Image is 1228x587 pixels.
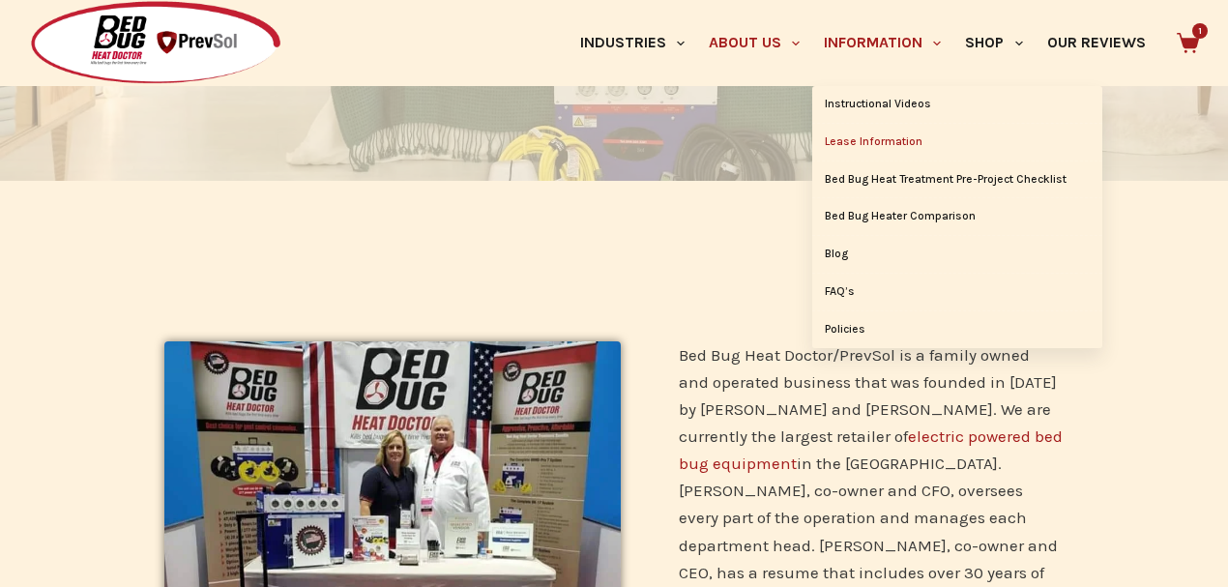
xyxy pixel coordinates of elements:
span: 1 [1192,23,1208,39]
button: Open LiveChat chat widget [15,8,73,66]
a: Bed Bug Heater Comparison [812,198,1102,235]
a: Lease Information [812,124,1102,161]
a: Instructional Videos [812,86,1102,123]
a: Policies [812,311,1102,348]
a: FAQ’s [812,274,1102,310]
a: Bed Bug Heat Treatment Pre-Project Checklist [812,161,1102,198]
a: Blog [812,236,1102,273]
